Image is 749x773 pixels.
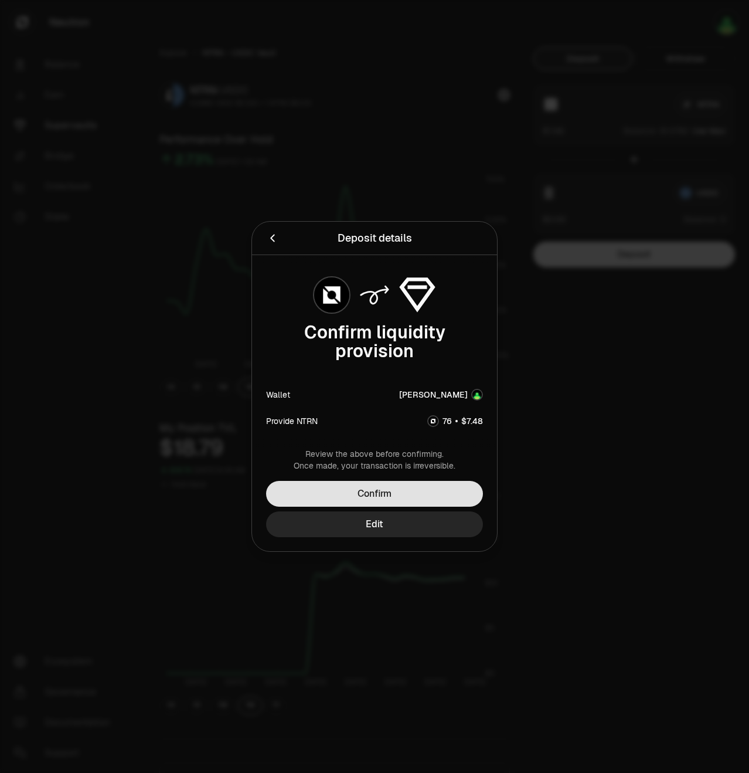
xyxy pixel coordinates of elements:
button: [PERSON_NAME]Account Image [399,389,483,401]
div: Wallet [266,389,290,401]
img: NTRN Logo [314,277,349,313]
div: Provide NTRN [266,415,318,427]
button: Confirm [266,481,483,507]
button: Edit [266,511,483,537]
button: Back [266,230,279,246]
div: Confirm liquidity provision [266,323,483,361]
div: Deposit details [338,230,412,246]
img: NTRN Logo [428,416,438,426]
div: Review the above before confirming. Once made, your transaction is irreversible. [266,448,483,472]
div: [PERSON_NAME] [399,389,468,401]
img: Account Image [472,390,482,399]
